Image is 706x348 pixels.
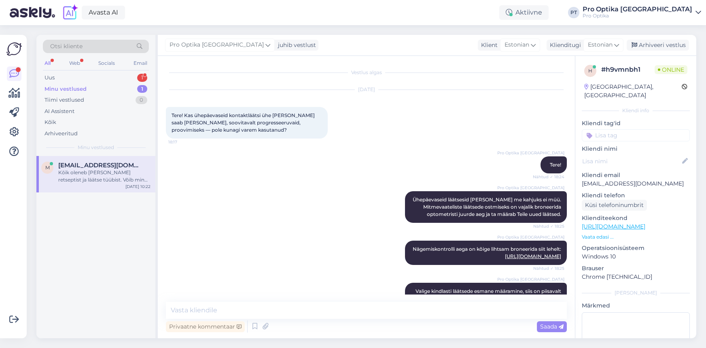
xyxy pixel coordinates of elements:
div: Email [132,58,149,68]
div: Kõik oleneb [PERSON_NAME] retseptist ja läätse tüübist. Võib minna 3 tööpäeva kuni 14 tööpäeva. [58,169,151,184]
p: Windows 10 [582,252,690,261]
div: Aktiivne [499,5,549,20]
div: juhib vestlust [275,41,316,49]
div: AI Assistent [45,107,74,115]
div: Kõik [45,118,56,126]
div: Minu vestlused [45,85,87,93]
div: Kliendi info [582,107,690,114]
span: Nähtud ✓ 18:24 [533,174,564,180]
span: Minu vestlused [78,144,114,151]
span: Pro Optika [GEOGRAPHIC_DATA] [497,150,564,156]
img: Askly Logo [6,41,22,57]
p: Brauser [582,264,690,273]
span: Nägemiskontrolli aega on kõige lihtsam broneerida siit lehelt: [413,246,561,259]
div: 1 [137,74,147,82]
span: Saada [540,323,564,330]
div: Küsi telefoninumbrit [582,200,647,211]
p: Kliendi telefon [582,191,690,200]
p: Kliendi tag'id [582,119,690,128]
div: # h9vmnbh1 [601,65,655,75]
a: Pro Optika [GEOGRAPHIC_DATA]Pro Optika [583,6,701,19]
span: margus.estna@mail.ee [58,162,142,169]
a: [URL][DOMAIN_NAME] [582,223,645,230]
div: Klient [478,41,498,49]
span: Pro Optika [GEOGRAPHIC_DATA] [170,41,264,49]
span: Otsi kliente [50,42,83,51]
img: explore-ai [61,4,78,21]
span: Tere! Kas ühepäevaseid kontaktläätsi ühe [PERSON_NAME] saab [PERSON_NAME], soovitavalt progressee... [172,112,316,133]
span: Tere! [550,162,561,168]
p: [EMAIL_ADDRESS][DOMAIN_NAME] [582,179,690,188]
span: h [588,68,592,74]
a: [URL][DOMAIN_NAME] [505,253,561,259]
div: Arhiveeritud [45,130,78,138]
span: Nähtud ✓ 18:25 [533,223,564,229]
span: Nähtud ✓ 18:25 [533,265,564,271]
div: Web [68,58,82,68]
p: Klienditeekond [582,214,690,222]
div: Klienditugi [547,41,581,49]
span: Pro Optika [GEOGRAPHIC_DATA] [497,234,564,240]
input: Lisa nimi [582,157,681,166]
span: Online [655,65,687,74]
span: Pro Optika [GEOGRAPHIC_DATA] [497,185,564,191]
span: Ühepäevaseid läätsesid [PERSON_NAME] me kahjuks ei müü. Mitmevaateliste läätsede ostmiseks on vaj... [413,196,562,217]
div: Arhiveeri vestlus [627,40,689,51]
div: Uus [45,74,55,82]
p: Vaata edasi ... [582,233,690,241]
div: Tiimi vestlused [45,96,84,104]
span: Pro Optika [GEOGRAPHIC_DATA] [497,276,564,282]
div: Socials [97,58,117,68]
div: PT [568,7,579,18]
span: m [45,164,50,171]
div: [PERSON_NAME] [582,289,690,297]
div: All [43,58,52,68]
p: Kliendi email [582,171,690,179]
div: [GEOGRAPHIC_DATA], [GEOGRAPHIC_DATA] [584,83,682,100]
a: Avasta AI [82,6,125,19]
div: Privaatne kommentaar [166,321,245,332]
span: Estonian [588,41,613,49]
p: Kliendi nimi [582,145,690,153]
div: Pro Optika [GEOGRAPHIC_DATA] [583,6,692,13]
div: Pro Optika [583,13,692,19]
div: 0 [136,96,147,104]
div: Vestlus algas [166,69,567,76]
div: [DATE] 10:22 [125,184,151,190]
p: Chrome [TECHNICAL_ID] [582,273,690,281]
div: 1 [137,85,147,93]
span: Estonian [505,41,529,49]
span: 18:17 [168,139,199,145]
p: Operatsioonisüsteem [582,244,690,252]
span: Valige kindlasti läätsede esmane määramine, siis on piisavalt aega. [416,288,562,301]
input: Lisa tag [582,129,690,141]
div: [DATE] [166,86,567,93]
p: Märkmed [582,301,690,310]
